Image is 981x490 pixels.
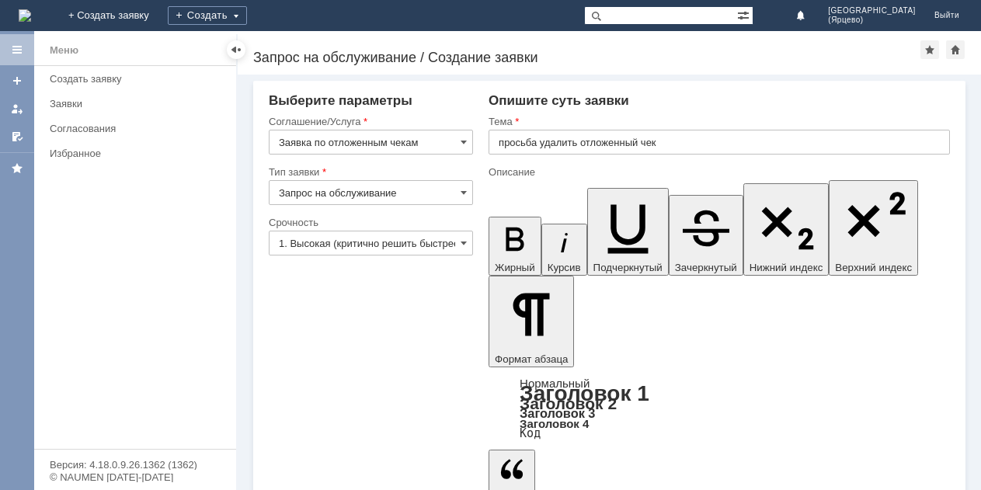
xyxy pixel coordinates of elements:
[828,6,916,16] span: [GEOGRAPHIC_DATA]
[168,6,247,25] div: Создать
[489,378,950,439] div: Формат абзаца
[737,7,753,22] span: Расширенный поиск
[675,262,737,273] span: Зачеркнутый
[5,124,30,149] a: Мои согласования
[489,93,629,108] span: Опишите суть заявки
[489,116,947,127] div: Тема
[743,183,830,276] button: Нижний индекс
[541,224,587,276] button: Курсив
[43,92,233,116] a: Заявки
[227,40,245,59] div: Скрыть меню
[50,460,221,470] div: Версия: 4.18.0.9.26.1362 (1362)
[520,381,649,405] a: Заголовок 1
[829,180,918,276] button: Верхний индекс
[489,217,541,276] button: Жирный
[19,9,31,22] a: Перейти на домашнюю страницу
[50,472,221,482] div: © NAUMEN [DATE]-[DATE]
[50,148,210,159] div: Избранное
[19,9,31,22] img: logo
[5,96,30,121] a: Мои заявки
[489,276,574,367] button: Формат абзаца
[43,67,233,91] a: Создать заявку
[520,377,590,390] a: Нормальный
[548,262,581,273] span: Курсив
[269,217,470,228] div: Срочность
[50,123,227,134] div: Согласования
[520,426,541,440] a: Код
[489,167,947,177] div: Описание
[920,40,939,59] div: Добавить в избранное
[5,68,30,93] a: Создать заявку
[750,262,823,273] span: Нижний индекс
[43,116,233,141] a: Согласования
[495,262,535,273] span: Жирный
[269,167,470,177] div: Тип заявки
[587,188,669,276] button: Подчеркнутый
[495,353,568,365] span: Формат абзаца
[520,394,617,412] a: Заголовок 2
[835,262,912,273] span: Верхний индекс
[269,116,470,127] div: Соглашение/Услуга
[269,93,412,108] span: Выберите параметры
[50,98,227,109] div: Заявки
[520,417,589,430] a: Заголовок 4
[593,262,663,273] span: Подчеркнутый
[669,195,743,276] button: Зачеркнутый
[828,16,916,25] span: (Ярцево)
[253,50,920,65] div: Запрос на обслуживание / Создание заявки
[520,406,595,420] a: Заголовок 3
[946,40,965,59] div: Сделать домашней страницей
[50,41,78,60] div: Меню
[50,73,227,85] div: Создать заявку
